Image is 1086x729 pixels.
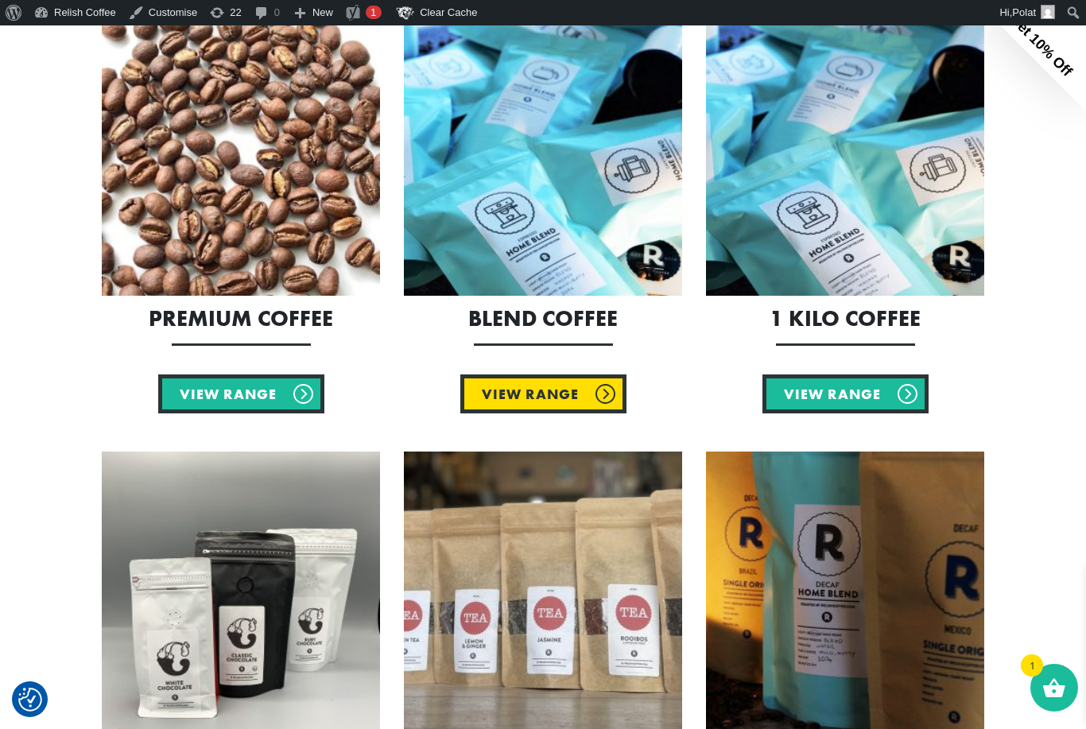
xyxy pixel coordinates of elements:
img: Revisit consent button [18,688,42,712]
button: Consent Preferences [18,688,42,712]
span: Polat [1012,6,1036,18]
img: Blend Coffee [404,17,682,296]
a: View Range [460,374,626,413]
h2: Premium Coffee [102,308,380,330]
h2: Blend Coffee [404,308,682,330]
a: View Range [762,374,929,413]
img: 1 Kilo Coffee [706,17,984,296]
span: Get 10% Off [1006,10,1075,79]
h2: 1 Kilo Coffee [706,308,984,330]
span: 1 [1021,654,1043,677]
span: 1 [370,6,376,18]
img: Premium Coffee [102,17,380,296]
a: View Range [158,374,324,413]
